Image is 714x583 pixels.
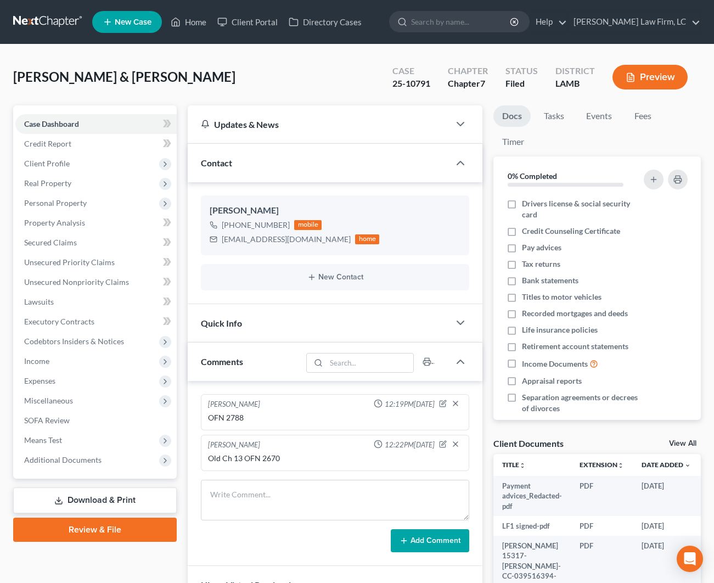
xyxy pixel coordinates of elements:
[15,272,177,292] a: Unsecured Nonpriority Claims
[355,234,379,244] div: home
[522,324,598,335] span: Life insurance policies
[612,65,688,89] button: Preview
[15,233,177,253] a: Secured Claims
[522,259,560,270] span: Tax returns
[15,134,177,154] a: Credit Report
[522,308,628,319] span: Recorded mortgages and deeds
[15,114,177,134] a: Case Dashboard
[13,69,235,85] span: [PERSON_NAME] & [PERSON_NAME]
[208,453,462,464] div: Old Ch 13 OFN 2670
[294,220,322,230] div: mobile
[493,105,531,127] a: Docs
[24,178,71,188] span: Real Property
[571,476,633,516] td: PDF
[522,226,620,237] span: Credit Counseling Certificate
[617,462,624,469] i: unfold_more
[13,487,177,513] a: Download & Print
[201,318,242,328] span: Quick Info
[283,12,367,32] a: Directory Cases
[555,77,595,90] div: LAMB
[522,291,601,302] span: Titles to motor vehicles
[580,461,624,469] a: Extensionunfold_more
[633,516,700,536] td: [DATE]
[208,399,260,410] div: [PERSON_NAME]
[24,139,71,148] span: Credit Report
[642,461,691,469] a: Date Added expand_more
[493,516,571,536] td: LF1 signed-pdf
[522,341,628,352] span: Retirement account statements
[577,105,621,127] a: Events
[522,392,639,414] span: Separation agreements or decrees of divorces
[677,546,703,572] div: Open Intercom Messenger
[212,12,283,32] a: Client Portal
[508,171,557,181] strong: 0% Completed
[24,297,54,306] span: Lawsuits
[24,119,79,128] span: Case Dashboard
[24,159,70,168] span: Client Profile
[15,411,177,430] a: SOFA Review
[24,356,49,366] span: Income
[411,12,511,32] input: Search by name...
[327,354,414,372] input: Search...
[480,78,485,88] span: 7
[555,65,595,77] div: District
[15,292,177,312] a: Lawsuits
[15,213,177,233] a: Property Analysis
[24,317,94,326] span: Executory Contracts
[535,105,573,127] a: Tasks
[222,220,290,231] div: [PHONE_NUMBER]
[493,131,533,153] a: Timer
[24,238,77,247] span: Secured Claims
[201,356,243,367] span: Comments
[24,337,124,346] span: Codebtors Insiders & Notices
[505,65,538,77] div: Status
[392,77,430,90] div: 25-10791
[13,518,177,542] a: Review & File
[625,105,660,127] a: Fees
[392,65,430,77] div: Case
[201,158,232,168] span: Contact
[24,257,115,267] span: Unsecured Priority Claims
[115,18,151,26] span: New Case
[210,273,460,282] button: New Contact
[522,198,639,220] span: Drivers license & social security card
[201,119,436,130] div: Updates & News
[522,242,561,253] span: Pay advices
[24,277,129,287] span: Unsecured Nonpriority Claims
[571,516,633,536] td: PDF
[669,440,696,447] a: View All
[385,399,435,410] span: 12:19PM[DATE]
[448,65,488,77] div: Chapter
[208,412,462,423] div: OFN 2788
[530,12,567,32] a: Help
[24,396,73,405] span: Miscellaneous
[208,440,260,451] div: [PERSON_NAME]
[385,440,435,450] span: 12:22PM[DATE]
[24,455,102,464] span: Additional Documents
[505,77,538,90] div: Filed
[633,476,700,516] td: [DATE]
[24,218,85,227] span: Property Analysis
[24,435,62,445] span: Means Test
[15,312,177,332] a: Executory Contracts
[493,476,571,516] td: Payment advices_Redacted-pdf
[24,376,55,385] span: Expenses
[15,253,177,272] a: Unsecured Priority Claims
[522,358,588,369] span: Income Documents
[391,529,469,552] button: Add Comment
[522,275,578,286] span: Bank statements
[165,12,212,32] a: Home
[684,462,691,469] i: expand_more
[24,198,87,208] span: Personal Property
[519,462,526,469] i: unfold_more
[522,375,582,386] span: Appraisal reports
[568,12,700,32] a: [PERSON_NAME] Law Firm, LC
[24,416,70,425] span: SOFA Review
[448,77,488,90] div: Chapter
[222,234,351,245] div: [EMAIL_ADDRESS][DOMAIN_NAME]
[502,461,526,469] a: Titleunfold_more
[210,204,460,217] div: [PERSON_NAME]
[493,438,564,449] div: Client Documents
